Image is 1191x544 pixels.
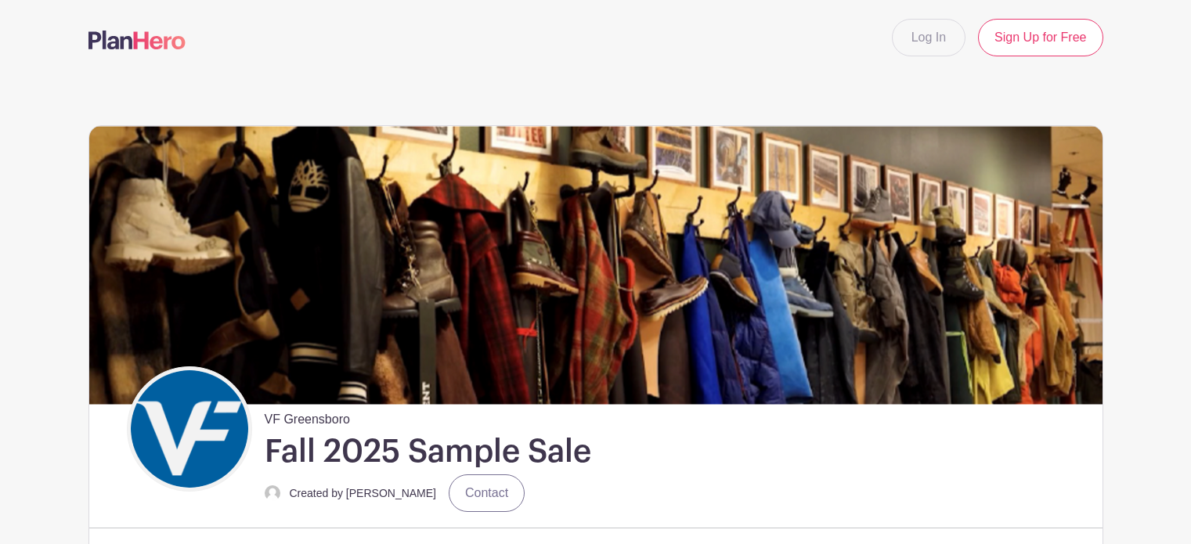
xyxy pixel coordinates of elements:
[449,474,525,512] a: Contact
[265,404,350,429] span: VF Greensboro
[290,487,437,499] small: Created by [PERSON_NAME]
[265,485,280,501] img: default-ce2991bfa6775e67f084385cd625a349d9dcbb7a52a09fb2fda1e96e2d18dcdb.png
[131,370,248,488] img: VF_Icon_FullColor_CMYK-small.png
[265,432,591,471] h1: Fall 2025 Sample Sale
[89,126,1103,404] img: Sample%20Sale.png
[892,19,965,56] a: Log In
[88,31,186,49] img: logo-507f7623f17ff9eddc593b1ce0a138ce2505c220e1c5a4e2b4648c50719b7d32.svg
[978,19,1103,56] a: Sign Up for Free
